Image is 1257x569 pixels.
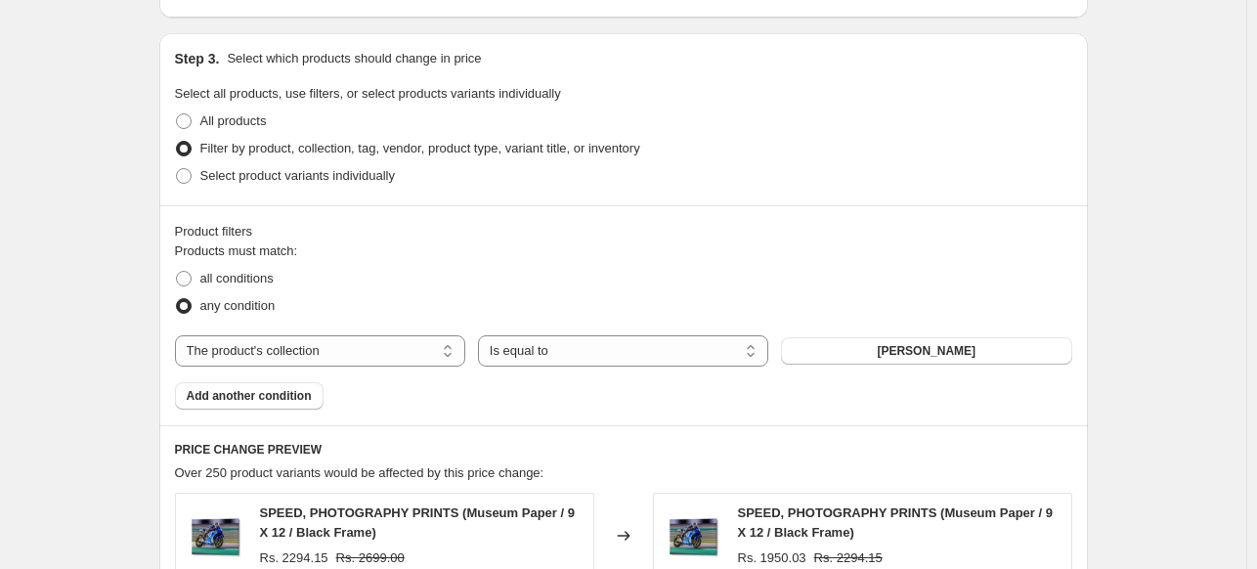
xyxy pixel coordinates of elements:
[187,388,312,404] span: Add another condition
[200,168,395,183] span: Select product variants individually
[186,506,244,565] img: speed-bike-poster-in-Gallery-Wrap_80x.jpg
[260,505,575,540] span: SPEED, PHOTOGRAPHY PRINTS (Museum Paper / 9 X 12 / Black Frame)
[664,506,722,565] img: speed-bike-poster-in-Gallery-Wrap_80x.jpg
[175,222,1072,241] div: Product filters
[260,548,328,568] div: Rs. 2294.15
[200,271,274,285] span: all conditions
[200,141,640,155] span: Filter by product, collection, tag, vendor, product type, variant title, or inventory
[781,337,1071,365] button: ABDELKADER ALLAM
[227,49,481,68] p: Select which products should change in price
[336,548,405,568] strike: Rs. 2699.00
[175,243,298,258] span: Products must match:
[175,382,324,410] button: Add another condition
[200,113,267,128] span: All products
[175,49,220,68] h2: Step 3.
[200,298,276,313] span: any condition
[175,465,544,480] span: Over 250 product variants would be affected by this price change:
[877,343,975,359] span: [PERSON_NAME]
[738,505,1053,540] span: SPEED, PHOTOGRAPHY PRINTS (Museum Paper / 9 X 12 / Black Frame)
[814,548,883,568] strike: Rs. 2294.15
[738,548,806,568] div: Rs. 1950.03
[175,86,561,101] span: Select all products, use filters, or select products variants individually
[175,442,1072,458] h6: PRICE CHANGE PREVIEW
